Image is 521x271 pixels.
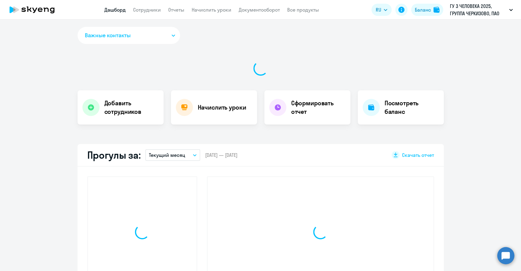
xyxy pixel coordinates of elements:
[402,152,434,158] span: Скачать отчет
[433,7,440,13] img: balance
[371,4,392,16] button: RU
[385,99,439,116] h4: Посмотреть баланс
[447,2,516,17] button: ГУ 3 ЧЕЛОВЕКА 2025, ГРУППА ЧЕРКИЗОВО, ПАО
[415,6,431,13] div: Баланс
[291,99,346,116] h4: Сформировать отчет
[149,151,185,159] p: Текущий месяц
[145,149,200,161] button: Текущий месяц
[450,2,507,17] p: ГУ 3 ЧЕЛОВЕКА 2025, ГРУППА ЧЕРКИЗОВО, ПАО
[78,27,180,44] button: Важные контакты
[192,7,231,13] a: Начислить уроки
[198,103,246,112] h4: Начислить уроки
[376,6,381,13] span: RU
[104,99,159,116] h4: Добавить сотрудников
[411,4,443,16] button: Балансbalance
[133,7,161,13] a: Сотрудники
[168,7,184,13] a: Отчеты
[85,31,131,39] span: Важные контакты
[205,152,237,158] span: [DATE] — [DATE]
[239,7,280,13] a: Документооборот
[87,149,141,161] h2: Прогулы за:
[104,7,126,13] a: Дашборд
[287,7,319,13] a: Все продукты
